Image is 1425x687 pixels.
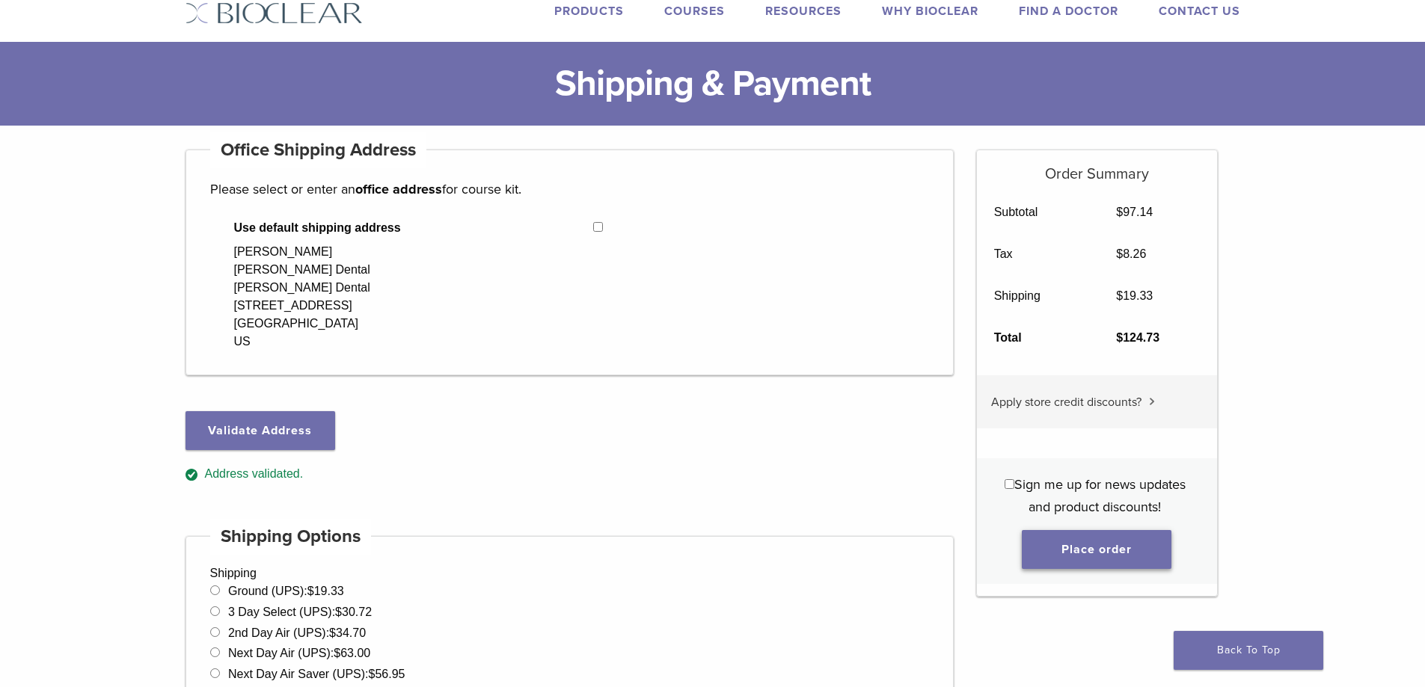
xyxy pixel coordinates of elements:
bdi: 97.14 [1116,206,1153,218]
a: Courses [664,4,725,19]
label: Ground (UPS): [228,585,344,597]
span: $ [329,626,336,639]
th: Subtotal [977,191,1100,233]
button: Place order [1022,530,1171,569]
bdi: 124.73 [1116,331,1159,344]
th: Total [977,317,1100,359]
bdi: 56.95 [369,668,405,680]
span: $ [1116,206,1123,218]
a: Back To Top [1174,631,1323,670]
span: $ [307,585,314,597]
bdi: 19.33 [307,585,344,597]
label: 2nd Day Air (UPS): [228,626,366,639]
span: $ [369,668,376,680]
img: caret.svg [1149,398,1155,405]
span: Apply store credit discounts? [991,395,1141,410]
div: [PERSON_NAME] [PERSON_NAME] Dental [PERSON_NAME] Dental [STREET_ADDRESS] [GEOGRAPHIC_DATA] US [234,243,370,351]
img: Bioclear [186,2,363,24]
p: Please select or enter an for course kit. [210,178,930,200]
a: Contact Us [1159,4,1240,19]
th: Tax [977,233,1100,275]
bdi: 30.72 [335,606,372,618]
span: Sign me up for news updates and product discounts! [1014,476,1186,515]
label: 3 Day Select (UPS): [228,606,372,618]
bdi: 34.70 [329,626,366,639]
span: $ [1116,289,1123,302]
th: Shipping [977,275,1100,317]
bdi: 19.33 [1116,289,1153,302]
span: $ [1116,331,1123,344]
span: $ [1116,247,1123,260]
a: Resources [765,4,842,19]
a: Products [554,4,624,19]
span: $ [335,606,342,618]
a: Find A Doctor [1019,4,1118,19]
a: Why Bioclear [882,4,978,19]
span: Use default shipping address [234,219,594,237]
label: Next Day Air (UPS): [228,647,370,659]
bdi: 8.26 [1116,247,1146,260]
div: Address validated. [186,465,954,484]
h4: Office Shipping Address [210,132,427,168]
label: Next Day Air Saver (UPS): [228,668,405,680]
span: $ [334,647,340,659]
strong: office address [355,181,442,197]
h4: Shipping Options [210,519,372,555]
bdi: 63.00 [334,647,370,659]
button: Validate Address [186,411,335,450]
input: Sign me up for news updates and product discounts! [1005,479,1014,489]
h5: Order Summary [977,150,1217,183]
